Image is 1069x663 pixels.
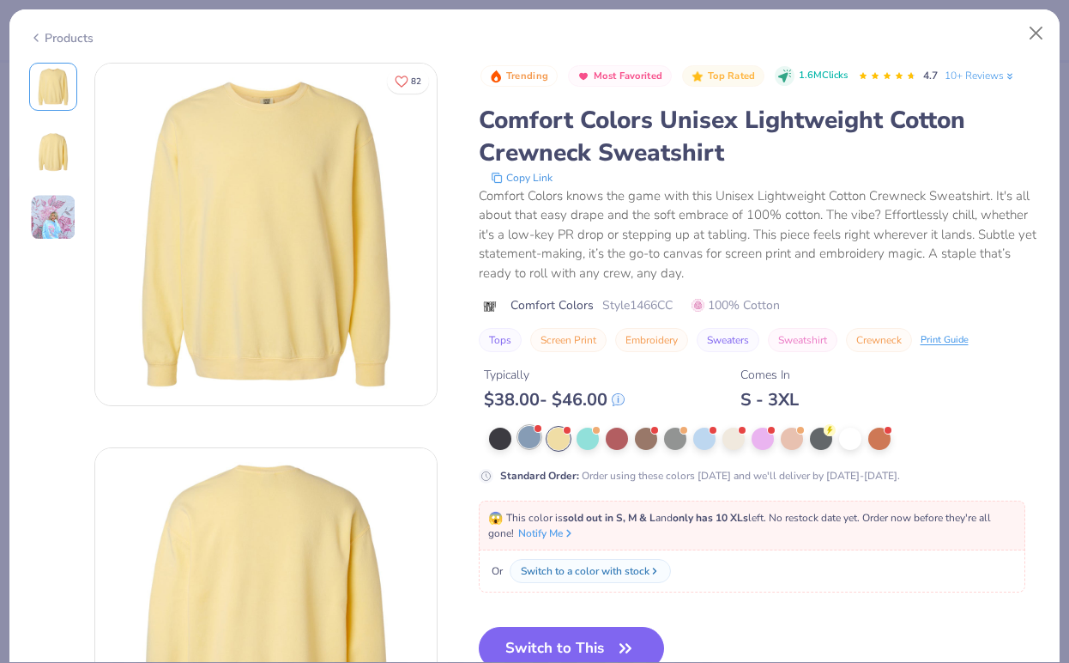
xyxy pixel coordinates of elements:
div: Print Guide [921,333,969,348]
span: Trending [506,71,548,81]
div: Comfort Colors knows the game with this Unisex Lightweight Cotton Crewneck Sweatshirt. It's all a... [479,186,1041,283]
span: Most Favorited [594,71,662,81]
button: Like [387,69,429,94]
button: Crewneck [846,328,912,352]
strong: only has 10 XLs [673,511,748,525]
button: Embroidery [615,328,688,352]
img: Back [33,131,74,173]
div: Order using these colors [DATE] and we'll deliver by [DATE]-[DATE]. [500,468,900,484]
button: Close [1020,17,1053,50]
button: Badge Button [568,65,672,88]
strong: Standard Order : [500,469,579,483]
span: Style 1466CC [602,296,673,314]
button: Badge Button [682,65,764,88]
img: Front [33,66,74,107]
div: $ 38.00 - $ 46.00 [484,389,625,411]
div: S - 3XL [740,389,799,411]
button: Screen Print [530,328,607,352]
div: Typically [484,366,625,384]
button: Switch to a color with stock [510,559,671,583]
img: brand logo [479,300,502,313]
button: copy to clipboard [486,169,558,186]
img: Top Rated sort [691,70,704,83]
button: Notify Me [518,526,575,541]
span: 4.7 [923,69,938,82]
div: Comfort Colors Unisex Lightweight Cotton Crewneck Sweatshirt [479,104,1041,169]
button: Sweaters [697,328,759,352]
img: Most Favorited sort [577,70,590,83]
button: Tops [479,328,522,352]
div: 4.7 Stars [858,63,916,90]
span: 😱 [488,510,503,526]
img: User generated content [30,194,76,240]
span: This color is and left. No restock date yet. Order now before they're all gone! [488,511,991,540]
span: Comfort Colors [510,296,594,314]
a: 10+ Reviews [945,68,1016,83]
button: Badge Button [480,65,558,88]
div: Products [29,29,94,47]
span: 82 [411,77,421,86]
strong: sold out in S, M & L [563,511,655,525]
img: Trending sort [489,70,503,83]
span: Top Rated [708,71,756,81]
div: Comes In [740,366,799,384]
button: Sweatshirt [768,328,837,352]
img: Front [95,64,437,405]
span: 100% Cotton [692,296,780,314]
span: Or [488,563,503,579]
div: Switch to a color with stock [521,563,649,579]
span: 1.6M Clicks [799,69,848,83]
